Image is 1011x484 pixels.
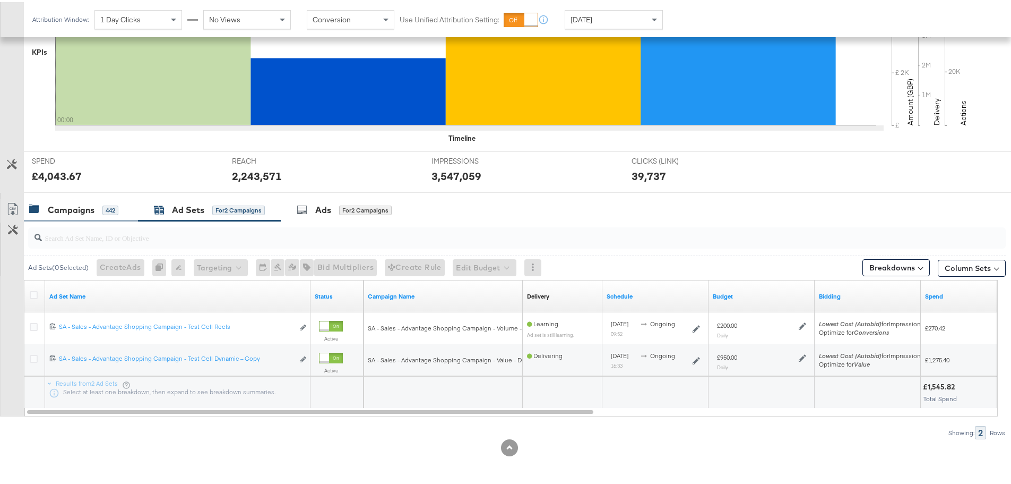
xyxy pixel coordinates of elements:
a: SA - Sales - Advantage Shopping Campaign - Test Cell Reels [59,320,294,332]
div: £1,545.82 [923,380,958,390]
div: Campaigns [48,202,94,214]
div: Rows [989,427,1006,435]
span: Learning [527,318,558,326]
div: £4,043.67 [32,166,82,182]
text: Amount (GBP) [905,77,915,123]
span: No Views [209,13,240,22]
a: Shows the current state of your Ad Set. [315,290,359,299]
div: 3,547,059 [431,166,481,182]
div: Optimize for [819,326,924,335]
span: Total Spend [923,393,957,401]
div: 2,243,571 [232,166,282,182]
label: Active [319,333,343,340]
span: [DATE] [571,13,592,22]
a: SA - Sales - Advantage Shopping Campaign - Test Cell Dynamic – Copy [59,352,294,363]
div: £200.00 [717,319,737,328]
span: 1 Day Clicks [100,13,141,22]
span: for Impressions [819,318,924,326]
span: [DATE] [611,318,628,326]
button: Column Sets [938,258,1006,275]
div: Timeline [448,131,476,141]
span: IMPRESSIONS [431,154,511,164]
em: Lowest Cost (Autobid) [819,318,882,326]
div: 442 [102,203,118,213]
text: Delivery [932,96,941,123]
em: Conversions [854,326,889,334]
div: 0 [152,257,171,274]
span: REACH [232,154,312,164]
a: Shows when your Ad Set is scheduled to deliver. [607,290,704,299]
button: Breakdowns [862,257,930,274]
a: Your Ad Set name. [49,290,306,299]
input: Search Ad Set Name, ID or Objective [42,221,916,242]
sub: 16:33 [611,360,623,367]
div: Attribution Window: [32,14,89,21]
label: Use Unified Attribution Setting: [400,13,499,23]
sub: 09:52 [611,328,623,335]
a: Your campaign name. [368,290,519,299]
em: Value [854,358,870,366]
div: SA - Sales - Advantage Shopping Campaign - Test Cell Dynamic – Copy [59,352,294,361]
div: 2 [975,424,986,437]
span: SPEND [32,154,111,164]
span: [DATE] [611,350,628,358]
a: Shows your bid and optimisation settings for this Ad Set. [819,290,917,299]
div: for 2 Campaigns [212,203,265,213]
em: Lowest Cost (Autobid) [819,350,882,358]
span: ongoing [650,318,675,326]
div: SA - Sales - Advantage Shopping Campaign - Test Cell Reels [59,320,294,329]
div: Ad Sets ( 0 Selected) [28,261,89,270]
span: for Impressions [819,350,924,358]
sub: Daily [717,330,728,336]
sub: Daily [717,362,728,368]
div: Ads [315,202,331,214]
span: ongoing [650,350,675,358]
span: Conversion [313,13,351,22]
div: Optimize for [819,358,924,367]
div: Delivery [527,290,549,299]
span: SA - Sales - Advantage Shopping Campaign - Volume - Reels - iCOS test - Cell B [368,322,594,330]
span: SA - Sales - Advantage Shopping Campaign - Value - DPA - iCOS test - Cell B [368,354,584,362]
div: £950.00 [717,351,737,360]
a: Reflects the ability of your Ad Set to achieve delivery based on ad states, schedule and budget. [527,290,549,299]
div: for 2 Campaigns [339,203,392,213]
label: Active [319,365,343,372]
div: Showing: [948,427,975,435]
span: CLICKS (LINK) [632,154,711,164]
div: KPIs [32,45,47,55]
div: Ad Sets [172,202,204,214]
a: Shows the current budget of Ad Set. [713,290,810,299]
div: 39,737 [632,166,666,182]
text: Actions [958,98,968,123]
span: Delivering [527,350,563,358]
sub: Ad set is still learning. [527,329,574,336]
